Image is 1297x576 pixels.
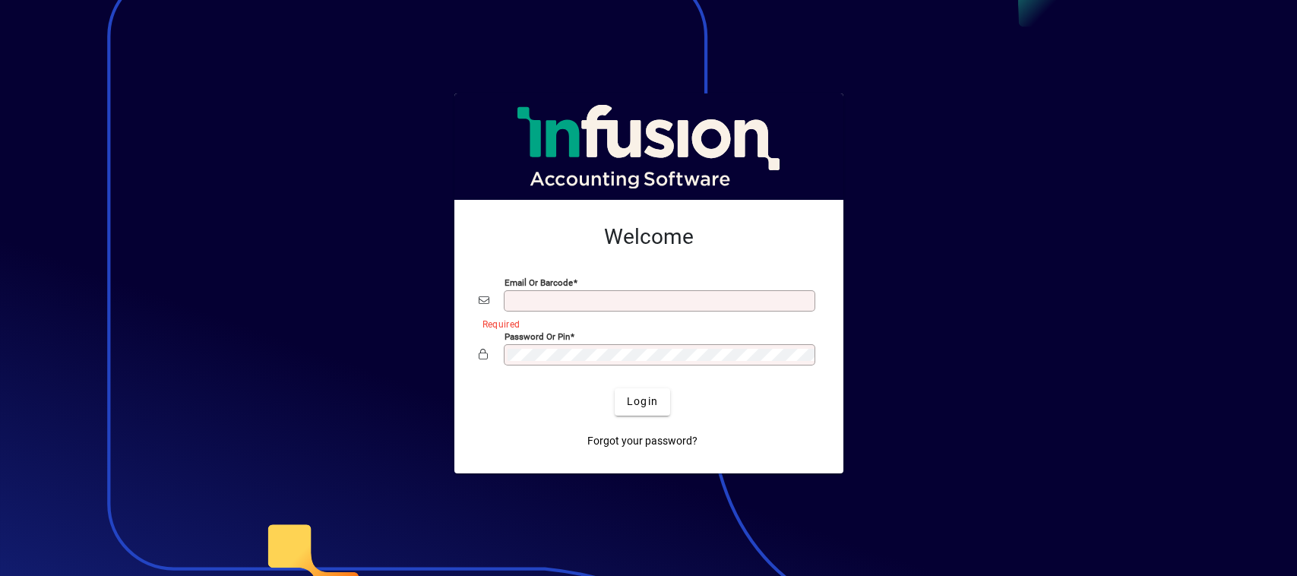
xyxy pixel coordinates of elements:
span: Forgot your password? [587,433,698,449]
span: Login [627,394,658,410]
mat-error: Required [482,315,807,331]
mat-label: Password or Pin [505,331,570,341]
mat-label: Email or Barcode [505,277,573,287]
button: Login [615,388,670,416]
h2: Welcome [479,224,819,250]
a: Forgot your password? [581,428,704,455]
